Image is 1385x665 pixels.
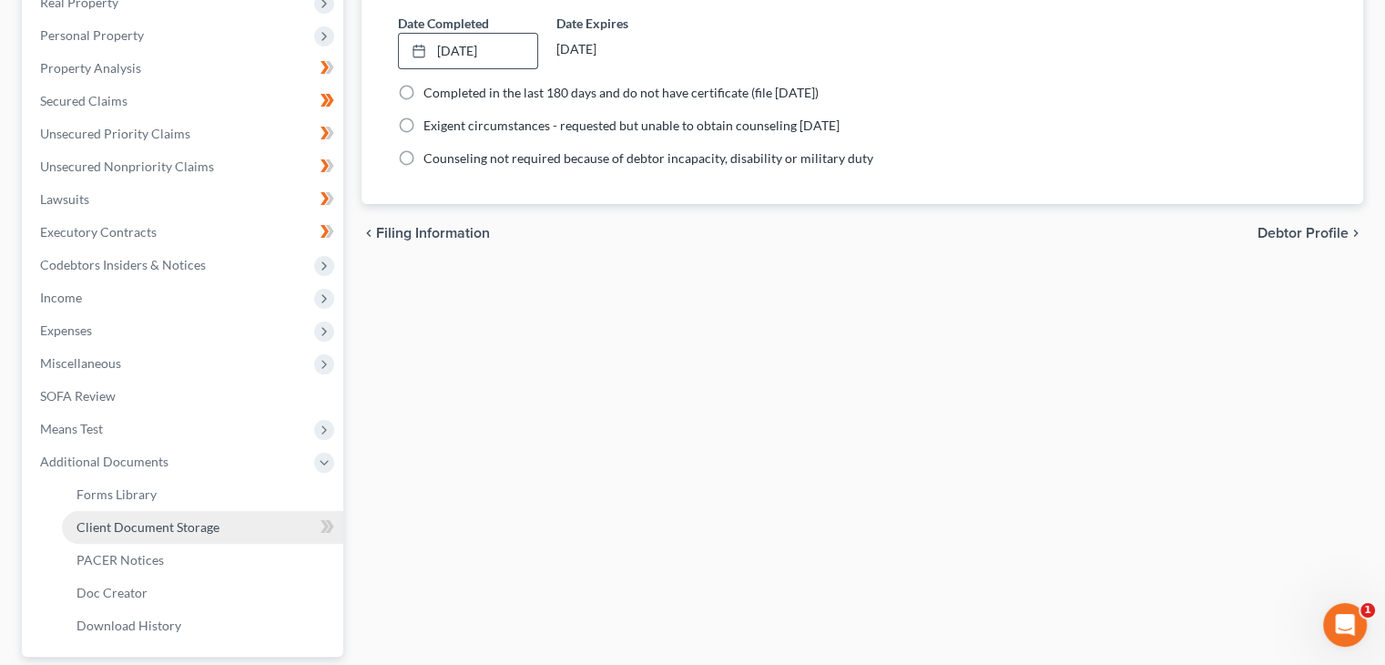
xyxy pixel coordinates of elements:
span: Codebtors Insiders & Notices [40,257,206,272]
i: chevron_right [1349,226,1363,240]
span: Debtor Profile [1258,226,1349,240]
span: Client Document Storage [76,519,219,535]
span: Secured Claims [40,93,127,108]
a: Unsecured Nonpriority Claims [25,150,343,183]
a: Download History [62,609,343,642]
iframe: Intercom live chat [1323,603,1367,647]
span: Property Analysis [40,60,141,76]
a: Doc Creator [62,577,343,609]
span: Doc Creator [76,585,148,600]
button: chevron_left Filing Information [362,226,490,240]
span: Means Test [40,421,103,436]
span: Completed in the last 180 days and do not have certificate (file [DATE]) [423,85,819,100]
label: Date Completed [398,14,489,33]
i: chevron_left [362,226,376,240]
span: PACER Notices [76,552,164,568]
a: PACER Notices [62,544,343,577]
span: Lawsuits [40,191,89,207]
a: Lawsuits [25,183,343,216]
span: Personal Property [40,27,144,43]
a: Executory Contracts [25,216,343,249]
div: [DATE] [556,33,696,66]
span: 1 [1360,603,1375,618]
a: Secured Claims [25,85,343,118]
a: [DATE] [399,34,536,68]
span: Expenses [40,322,92,338]
a: Client Document Storage [62,511,343,544]
span: Forms Library [76,486,157,502]
label: Date Expires [556,14,696,33]
span: Exigent circumstances - requested but unable to obtain counseling [DATE] [423,118,840,133]
a: Property Analysis [25,52,343,85]
a: SOFA Review [25,380,343,413]
span: Unsecured Priority Claims [40,126,190,141]
span: Miscellaneous [40,355,121,371]
span: Download History [76,618,181,633]
span: Filing Information [376,226,490,240]
span: Executory Contracts [40,224,157,240]
span: SOFA Review [40,388,116,404]
a: Unsecured Priority Claims [25,118,343,150]
span: Additional Documents [40,454,168,469]
span: Income [40,290,82,305]
a: Forms Library [62,478,343,511]
span: Counseling not required because of debtor incapacity, disability or military duty [423,150,873,166]
button: Debtor Profile chevron_right [1258,226,1363,240]
span: Unsecured Nonpriority Claims [40,159,214,174]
